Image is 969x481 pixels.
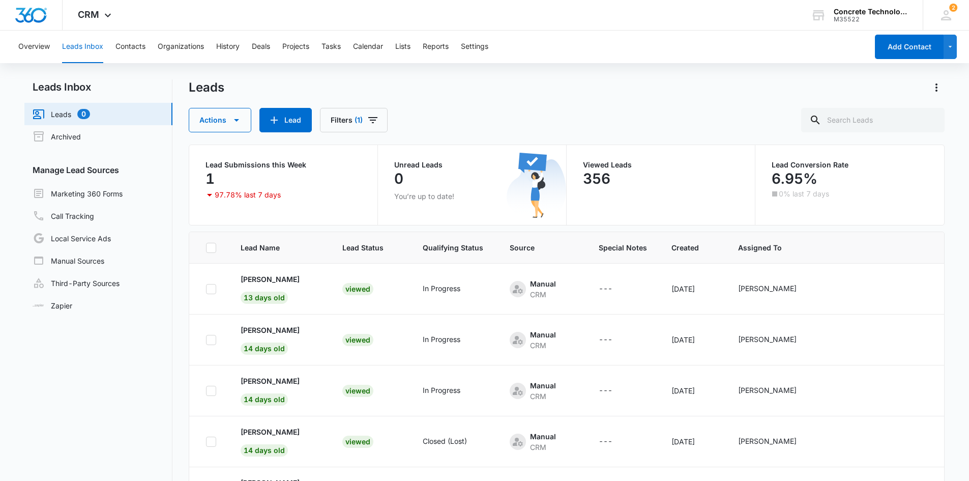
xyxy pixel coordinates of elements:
div: [DATE] [671,334,714,345]
span: 2 [949,4,957,12]
span: CRM [78,9,99,20]
span: 14 days old [241,343,288,355]
button: Organizations [158,31,204,63]
div: - - Select to Edit Field [423,334,479,346]
p: [PERSON_NAME] [241,427,300,437]
a: Viewed [342,285,373,293]
div: notifications count [949,4,957,12]
p: You’re up to date! [394,191,550,202]
div: - - Select to Edit Field [241,427,318,457]
span: Special Notes [599,242,647,253]
div: Closed (Lost) [423,436,467,446]
a: [PERSON_NAME]14 days old [241,376,300,404]
a: Marketing 360 Forms [33,187,123,200]
div: - - Select to Edit Field [241,274,318,304]
span: Assigned To [738,242,800,253]
div: - - Select to Edit Field [599,334,631,346]
button: Filters [320,108,388,132]
div: CRM [530,289,556,300]
div: In Progress [423,334,460,345]
div: --- [599,283,612,295]
p: [PERSON_NAME] [241,376,300,386]
p: Lead Conversion Rate [772,161,928,168]
button: Add Contact [875,35,944,59]
button: Actions [937,382,953,399]
div: Viewed [342,334,373,346]
a: [PERSON_NAME]13 days old [241,274,300,302]
div: - - Select to Edit Field [510,329,574,351]
div: - - Select to Edit Field [423,283,479,295]
span: 14 days old [241,444,288,457]
div: - - Select to Edit Field [510,431,574,452]
div: [PERSON_NAME] [738,385,797,395]
p: 1 [205,171,215,187]
button: Contacts [115,31,145,63]
div: [DATE] [671,436,714,447]
p: [PERSON_NAME] [241,325,300,335]
span: Qualifying Status [423,242,485,253]
button: Actions [937,433,953,449]
div: - - Select to Edit Field [423,385,479,397]
div: - - Select to Edit Field [510,278,574,300]
button: Overview [18,31,50,63]
button: Actions [189,108,251,132]
div: Manual [530,380,556,391]
button: Projects [282,31,309,63]
div: --- [599,334,612,346]
a: Local Service Ads [33,232,111,244]
div: - - Select to Edit Field [241,325,318,355]
button: Actions [937,331,953,348]
div: CRM [530,391,556,402]
span: Lead Status [342,242,384,253]
a: Viewed [342,386,373,395]
div: - - Select to Edit Field [738,436,815,448]
button: Actions [928,79,945,96]
div: --- [599,436,612,448]
div: Manual [530,431,556,442]
div: - - Select to Edit Field [599,436,631,448]
div: Manual [530,329,556,340]
div: Viewed [342,283,373,295]
div: - - Select to Edit Field [423,436,485,448]
p: 356 [583,171,610,187]
a: Manual Sources [33,254,104,267]
div: Viewed [342,385,373,397]
p: Unread Leads [394,161,550,168]
button: Settings [461,31,488,63]
div: - - Select to Edit Field [738,334,815,346]
button: Leads Inbox [62,31,103,63]
div: In Progress [423,283,460,294]
a: [PERSON_NAME]14 days old [241,325,300,353]
div: --- [599,385,612,397]
p: [PERSON_NAME] [241,274,300,285]
div: Viewed [342,436,373,448]
div: CRM [530,442,556,452]
a: Call Tracking [33,210,94,222]
div: [PERSON_NAME] [738,436,797,446]
p: Viewed Leads [583,161,739,168]
span: 14 days old [241,393,288,406]
button: Deals [252,31,270,63]
div: [DATE] [671,284,714,294]
div: - - Select to Edit Field [599,283,631,295]
button: History [216,31,240,63]
div: - - Select to Edit Field [738,385,815,397]
h1: Leads [189,80,224,95]
button: Reports [423,31,449,63]
a: Archived [33,130,81,143]
a: Viewed [342,335,373,344]
div: - - Select to Edit Field [241,376,318,406]
div: Manual [530,278,556,289]
input: Search Leads [801,108,945,132]
p: 0 [394,171,403,187]
span: Lead Name [241,242,303,253]
button: Tasks [321,31,341,63]
button: Lists [395,31,410,63]
div: [PERSON_NAME] [738,283,797,294]
p: 97.78% last 7 days [215,191,281,199]
h2: Leads Inbox [24,79,172,95]
p: 6.95% [772,171,817,187]
div: In Progress [423,385,460,395]
p: 0% last 7 days [779,190,829,197]
span: Source [510,242,560,253]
